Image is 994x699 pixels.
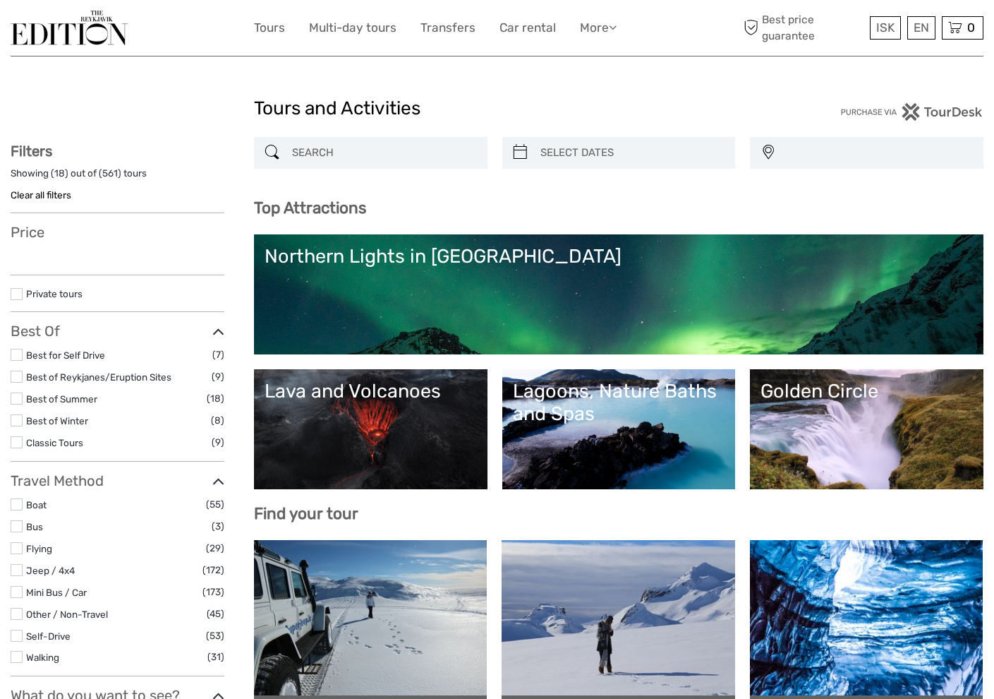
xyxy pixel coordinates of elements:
[26,371,171,383] a: Best of Reykjanes/Eruption Sites
[265,245,973,268] div: Northern Lights in [GEOGRAPHIC_DATA]
[26,565,75,576] a: Jeep / 4x4
[907,16,935,40] div: EN
[265,245,973,344] a: Northern Lights in [GEOGRAPHIC_DATA]
[206,496,224,513] span: (55)
[876,20,895,35] span: ISK
[11,143,52,160] strong: Filters
[265,380,477,479] a: Lava and Volcanoes
[202,562,224,578] span: (172)
[26,543,52,554] a: Flying
[11,472,224,489] h3: Travel Method
[26,415,88,426] a: Best of Winter
[513,380,725,479] a: Lagoons, Nature Baths and Spas
[580,18,617,38] a: More
[212,434,224,450] span: (9)
[202,584,224,600] span: (173)
[840,103,983,121] img: PurchaseViaTourDesk.png
[499,18,556,38] a: Car rental
[211,412,224,429] span: (8)
[26,631,71,642] a: Self-Drive
[207,606,224,622] span: (45)
[254,504,358,523] b: Find your tour
[286,141,480,165] input: SEARCH
[26,437,83,448] a: Classic Tours
[26,499,47,510] a: Boat
[420,18,475,38] a: Transfers
[26,288,83,299] a: Private tours
[11,11,128,45] img: The Reykjavík Edition
[740,12,866,43] span: Best price guarantee
[207,390,224,407] span: (18)
[26,587,87,598] a: Mini Bus / Car
[11,323,224,340] h3: Best Of
[212,369,224,385] span: (9)
[265,380,477,402] div: Lava and Volcanoes
[102,167,118,180] label: 561
[254,198,366,217] b: Top Attractions
[26,609,108,620] a: Other / Non-Travel
[212,347,224,363] span: (7)
[760,380,973,402] div: Golden Circle
[11,167,224,189] div: Showing ( ) out of ( ) tours
[54,167,65,180] label: 18
[965,20,977,35] span: 0
[309,18,396,38] a: Multi-day tours
[513,380,725,426] div: Lagoons, Nature Baths and Spas
[26,521,43,532] a: Bus
[11,224,224,241] h3: Price
[760,380,973,479] a: Golden Circle
[26,349,105,361] a: Best for Self Drive
[26,652,59,663] a: Walking
[535,141,729,165] input: SELECT DATES
[254,97,741,120] h1: Tours and Activities
[207,649,224,665] span: (31)
[11,189,71,201] a: Clear all filters
[26,393,97,405] a: Best of Summer
[212,518,224,534] span: (3)
[206,628,224,644] span: (53)
[206,540,224,556] span: (29)
[254,18,285,38] a: Tours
